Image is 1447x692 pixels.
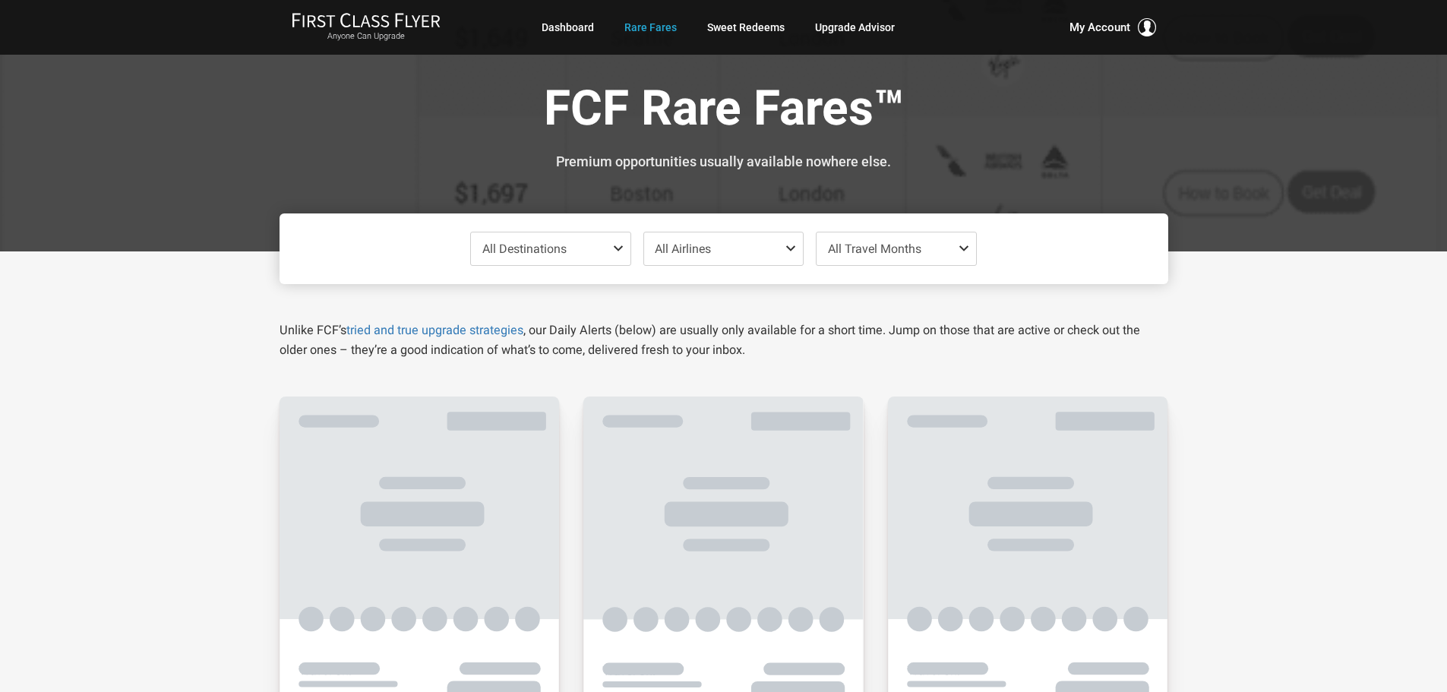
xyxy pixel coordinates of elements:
[292,12,441,43] a: First Class FlyerAnyone Can Upgrade
[346,323,523,337] a: tried and true upgrade strategies
[482,242,567,256] span: All Destinations
[292,12,441,28] img: First Class Flyer
[707,14,785,41] a: Sweet Redeems
[1069,18,1130,36] span: My Account
[291,154,1157,169] h3: Premium opportunities usually available nowhere else.
[655,242,711,256] span: All Airlines
[624,14,677,41] a: Rare Fares
[1069,18,1156,36] button: My Account
[542,14,594,41] a: Dashboard
[280,321,1168,360] p: Unlike FCF’s , our Daily Alerts (below) are usually only available for a short time. Jump on thos...
[815,14,895,41] a: Upgrade Advisor
[291,82,1157,141] h1: FCF Rare Fares™
[828,242,921,256] span: All Travel Months
[292,31,441,42] small: Anyone Can Upgrade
